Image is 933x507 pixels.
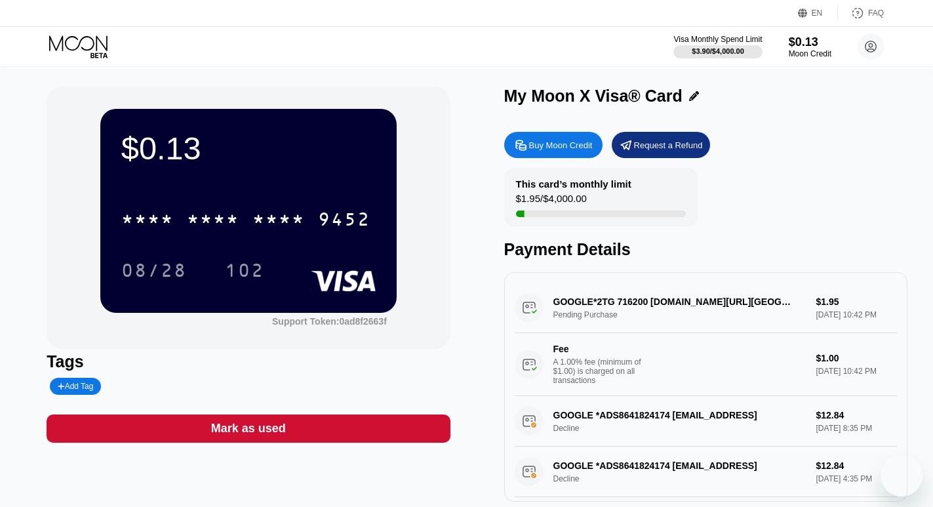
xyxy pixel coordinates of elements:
div: My Moon X Visa® Card [504,87,683,106]
div: Tags [47,352,450,371]
div: Buy Moon Credit [529,140,593,151]
div: Mark as used [211,421,286,436]
div: Moon Credit [789,49,831,58]
div: $1.00 [816,353,897,363]
div: FAQ [838,7,884,20]
div: Payment Details [504,240,907,259]
div: Request a Refund [634,140,703,151]
div: Support Token:0ad8f2663f [272,316,387,327]
div: EN [798,7,838,20]
div: $1.95 / $4,000.00 [516,193,587,211]
div: Add Tag [50,378,101,395]
div: $0.13Moon Credit [789,35,831,58]
div: Visa Monthly Spend Limit$3.90/$4,000.00 [673,35,762,58]
div: Support Token: 0ad8f2663f [272,316,387,327]
div: 08/28 [121,262,187,283]
div: 9452 [318,211,370,232]
div: Mark as used [47,415,450,443]
div: FeeA 1.00% fee (minimum of $1.00) is charged on all transactions$1.00[DATE] 10:42 PM [515,333,897,396]
div: Request a Refund [612,132,710,158]
iframe: Nút để khởi chạy cửa sổ nhắn tin [881,455,923,497]
div: FAQ [868,9,884,18]
div: $0.13 [121,130,376,167]
div: A 1.00% fee (minimum of $1.00) is charged on all transactions [553,357,652,385]
div: Visa Monthly Spend Limit [673,35,762,44]
div: $3.90 / $4,000.00 [692,47,744,55]
div: 102 [215,254,274,287]
div: This card’s monthly limit [516,178,631,190]
div: 102 [225,262,264,283]
div: Fee [553,344,645,354]
div: EN [812,9,823,18]
div: $0.13 [789,35,831,49]
div: Buy Moon Credit [504,132,603,158]
div: 08/28 [111,254,197,287]
div: [DATE] 10:42 PM [816,367,897,376]
div: Add Tag [58,382,93,391]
